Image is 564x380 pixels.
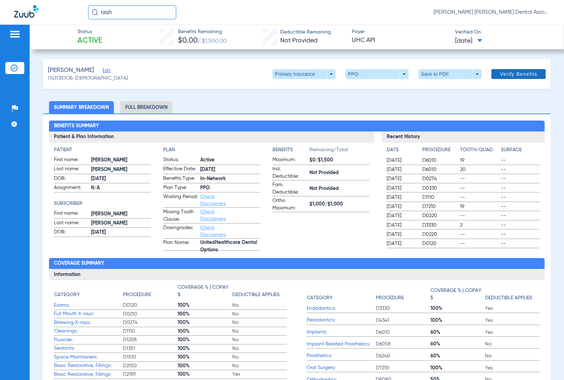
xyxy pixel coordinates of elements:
span: D0120 [422,240,457,247]
span: Basic Restorative, Fillings: [54,362,123,369]
h4: Procedure [422,146,457,154]
span: Benefits Remaining [178,28,227,36]
button: Primary Insurance [272,69,336,79]
h4: Patient [54,146,151,154]
img: Zuub Logo [14,5,38,18]
span: D6010 [376,329,430,336]
span: No [485,353,540,360]
span: No [232,362,287,369]
span: [DATE] [387,203,416,210]
span: D4341 [376,317,430,324]
span: Plan Type: [163,184,198,192]
h3: Information [49,269,544,280]
a: Check Disclaimers [200,194,226,206]
span: -- [501,175,539,182]
span: Exams: [54,302,123,309]
span: Prosthetics: [307,352,376,360]
span: D0220 [422,231,457,238]
span: Edit [103,68,109,75]
span: Yes [485,305,540,312]
span: Status [78,28,102,36]
span: -- [460,175,498,182]
span: Not Provided [309,185,369,192]
span: First name: [54,156,88,165]
span: $0.00 [178,37,198,44]
span: Missing Tooth Clause: [163,208,198,223]
span: Verify Benefits [500,71,537,77]
span: [DATE] [387,231,416,238]
span: No [232,354,287,361]
span: [PERSON_NAME] [PERSON_NAME] Dental Associates [434,9,550,16]
span: [PERSON_NAME] [91,166,151,173]
span: 60% [430,341,485,348]
span: [DATE] [387,166,416,173]
span: D1110 [422,194,457,201]
span: / $1,500.00 [198,38,227,44]
span: First name: [54,210,88,218]
span: No [232,319,287,326]
img: Search Icon [92,9,98,16]
span: Active [200,157,260,164]
span: Yes [232,371,287,378]
span: Implants: [307,329,376,336]
span: Ortho Maximum: [272,197,307,212]
app-breakdown-title: Coverage % | Copay $ [430,284,485,304]
span: 100% [178,345,232,352]
span: [DATE] [387,175,416,182]
app-breakdown-title: Benefits [272,146,309,156]
span: 19 [460,157,498,164]
span: No [232,336,287,343]
span: -- [501,194,539,201]
li: Full Breakdown [120,101,172,114]
h4: Procedure [376,294,404,302]
app-breakdown-title: Coverage % | Copay $ [178,284,232,301]
span: (14313) DOB: [DEMOGRAPHIC_DATA] [48,75,128,82]
span: -- [501,231,539,238]
h4: Surface [501,146,539,154]
span: 100% [178,302,232,309]
span: D0210 [123,311,178,318]
div: Chat Widget [529,346,564,380]
span: Space Maintainers: [54,354,123,361]
span: D1110 [123,328,178,335]
span: Deductible Remaining [280,29,331,36]
span: -- [501,185,539,192]
app-breakdown-title: Tooth/Quad [460,146,498,156]
h4: Benefits [272,146,309,154]
span: [PERSON_NAME] [91,220,151,227]
span: [DATE] [387,240,416,247]
h4: Coverage % | Copay $ [430,287,482,302]
h4: Category [307,294,332,302]
span: 100% [178,336,232,343]
span: $0/$1,500 [309,157,369,164]
span: Last name: [54,219,88,228]
span: -- [460,185,498,192]
span: 100% [430,305,485,312]
span: [DATE] [455,37,482,45]
span: D7210 [422,203,457,210]
span: D7210 [376,364,430,372]
span: Yes [485,364,540,372]
span: 100% [178,371,232,378]
span: Effective Date: [163,165,198,174]
app-breakdown-title: Procedure [422,146,457,156]
span: 100% [178,328,232,335]
span: 19 [460,203,498,210]
span: D6058 [376,341,430,348]
h3: Patient & Plan Information [49,131,374,143]
h4: Plan [163,146,260,154]
span: [DATE] [200,166,260,173]
span: 2 [460,222,498,229]
span: $1,000/$1,000 [309,201,369,208]
span: -- [501,240,539,247]
span: DOB: [54,175,88,183]
app-breakdown-title: Category [54,284,123,301]
span: Ind. Deductible: [272,165,307,180]
span: D6240 [376,353,430,360]
span: [DATE] [387,157,416,164]
span: N/A [91,184,151,192]
span: 60% [430,329,485,336]
span: No [232,328,287,335]
span: [PERSON_NAME] [91,157,151,164]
